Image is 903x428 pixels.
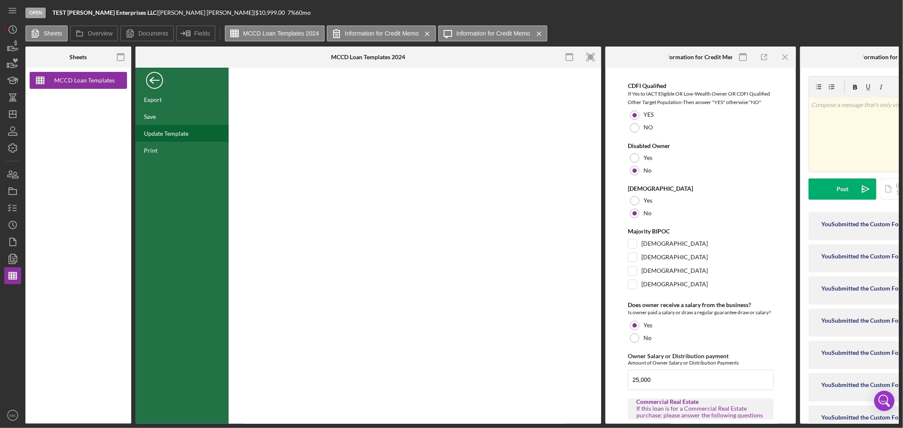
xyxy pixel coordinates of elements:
[641,253,708,261] label: [DEMOGRAPHIC_DATA]
[628,308,773,317] div: Is owner paid a salary or draw a regular guarantee draw or salary?
[662,54,739,60] div: Information for Credit Memo
[135,108,229,125] div: Save
[144,147,157,154] div: Print
[25,25,68,41] button: Sheets
[135,125,229,142] div: Update Template
[628,228,773,235] div: Majority BIPOC
[287,9,295,16] div: 7 %
[138,30,168,37] label: Documents
[641,266,708,275] label: [DEMOGRAPHIC_DATA]
[52,9,158,16] div: |
[88,30,113,37] label: Overview
[643,210,652,217] label: No
[144,96,162,103] div: Export
[628,359,773,366] div: Amount of Owner Salary or Distribution Payments
[643,322,652,329] label: Yes
[643,335,652,341] label: No
[438,25,547,41] button: Information for Credit Memo
[10,413,16,418] text: MK
[641,280,708,288] label: [DEMOGRAPHIC_DATA]
[636,405,765,425] div: If this loan is for a Commercial Real Estate purchase; please answer the following questions abou...
[158,9,255,16] div: [PERSON_NAME] [PERSON_NAME] |
[135,142,229,159] div: Print
[70,25,118,41] button: Overview
[194,30,210,37] label: Fields
[331,54,406,60] div: MCCD Loan Templates 2024
[643,124,653,131] label: NO
[837,178,848,200] div: Post
[641,239,708,248] label: [DEMOGRAPHIC_DATA]
[643,111,654,118] label: YES
[327,25,436,41] button: Information for Credit Memo
[4,407,21,424] button: MK
[809,178,876,200] button: Post
[69,54,87,60] div: Sheets
[643,167,652,174] label: No
[144,130,188,137] div: Update Template
[628,352,729,359] label: Owner Salary or Distribution payment
[144,113,156,120] div: Save
[176,25,215,41] button: Fields
[146,70,163,87] div: Back
[628,302,773,308] div: Does owner receive a salary from the business?
[628,90,773,107] div: If Yes to IACT Eligible OR Low-Wealth Owner OR CDFI Qualified Other Target Population-Then answer...
[628,185,773,192] div: [DEMOGRAPHIC_DATA]
[295,9,311,16] div: 60 mo
[135,68,229,424] div: FILE
[30,72,127,89] button: MCCD Loan Templates 2024
[628,143,773,149] div: Disabled Owner
[255,9,287,16] div: $10,999.00
[135,91,229,108] div: Export
[120,25,174,41] button: Documents
[643,154,652,161] label: Yes
[225,25,325,41] button: MCCD Loan Templates 2024
[345,30,419,37] label: Information for Credit Memo
[51,72,119,89] div: MCCD Loan Templates 2024
[643,197,652,204] label: Yes
[636,398,765,405] div: Commercial Real Estate
[52,9,157,16] b: TEST [PERSON_NAME] Enterprises LLC
[44,30,62,37] label: Sheets
[243,30,319,37] label: MCCD Loan Templates 2024
[25,8,46,18] div: Open
[874,391,895,411] div: Open Intercom Messenger
[456,30,530,37] label: Information for Credit Memo
[628,82,773,89] div: CDFI Qualified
